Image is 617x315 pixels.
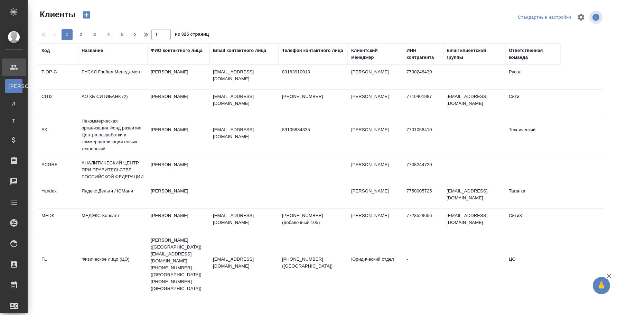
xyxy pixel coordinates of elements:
td: Сити [505,90,561,114]
td: SK [38,123,78,147]
button: 3 [89,29,100,40]
td: АНАЛИТИЧЕСКИЙ ЦЕНТР ПРИ ПРАВИТЕЛЬСТВЕ РОССИЙСКОЙ ФЕДЕРАЦИИ [78,156,147,184]
span: из 326 страниц [175,30,209,40]
td: РУСАЛ Глобал Менеджмент [78,65,147,89]
p: [PHONE_NUMBER] [282,93,344,100]
p: [EMAIL_ADDRESS][DOMAIN_NAME] [213,256,275,270]
span: 3 [89,31,100,38]
div: Название [82,47,103,54]
button: 🙏 [593,277,610,294]
div: Код [41,47,50,54]
div: Email клиентской группы [447,47,502,61]
td: [PERSON_NAME] [348,209,403,233]
td: 7708244720 [403,158,443,182]
div: Клиентский менеджер [351,47,400,61]
span: 4 [103,31,114,38]
td: [PERSON_NAME] [147,90,209,114]
span: Д [9,100,19,107]
span: Посмотреть информацию [589,11,604,24]
td: T-OP-C [38,65,78,89]
td: АО КБ СИТИБАНК (2) [78,90,147,114]
div: ФИО контактного лица [151,47,203,54]
td: ЦО [505,252,561,277]
div: Email контактного лица [213,47,266,54]
span: Настроить таблицу [573,9,589,26]
p: 89105834335 [282,126,344,133]
span: Клиенты [38,9,75,20]
td: Некоммерческая организация Фонд развития Центра разработки и коммерциализации новых технологий [78,114,147,156]
td: [PERSON_NAME] [348,123,403,147]
td: - [403,252,443,277]
td: 7730248430 [403,65,443,89]
a: Д [5,97,22,110]
td: [PERSON_NAME] [147,209,209,233]
td: CITI2 [38,90,78,114]
button: Создать [78,9,95,21]
td: Физическое лицо (ЦО) [78,252,147,277]
td: FL [38,252,78,277]
td: 7750005725 [403,184,443,208]
div: ИНН контрагента [406,47,440,61]
td: Яндекс Деньги / ЮМани [78,184,147,208]
p: [EMAIL_ADDRESS][DOMAIN_NAME] [213,93,275,107]
button: 2 [75,29,86,40]
td: [PERSON_NAME] [147,184,209,208]
p: [PHONE_NUMBER] ([GEOGRAPHIC_DATA]) [282,256,344,270]
td: Таганка [505,184,561,208]
td: [PERSON_NAME] [348,65,403,89]
td: 7710401987 [403,90,443,114]
span: 5 [117,31,128,38]
td: [PERSON_NAME] [348,184,403,208]
a: [PERSON_NAME] [5,79,22,93]
td: 7701058410 [403,123,443,147]
td: [PERSON_NAME] [147,158,209,182]
span: 🙏 [596,278,607,293]
td: МЕДЭКС-Консалт [78,209,147,233]
button: 5 [117,29,128,40]
a: Т [5,114,22,128]
span: [PERSON_NAME] [9,83,19,90]
span: 2 [75,31,86,38]
td: Русал [505,65,561,89]
p: [PHONE_NUMBER] (добавочный 105) [282,212,344,226]
button: 4 [103,29,114,40]
p: 89163910013 [282,69,344,75]
td: [PERSON_NAME] [147,123,209,147]
td: Yandex [38,184,78,208]
td: [PERSON_NAME] [147,65,209,89]
td: ACGRF [38,158,78,182]
td: Юридический отдел [348,252,403,277]
p: [EMAIL_ADDRESS][DOMAIN_NAME] [213,212,275,226]
td: [EMAIL_ADDRESS][DOMAIN_NAME] [443,184,505,208]
td: [EMAIL_ADDRESS][DOMAIN_NAME] [443,209,505,233]
td: [PERSON_NAME] ([GEOGRAPHIC_DATA]) [EMAIL_ADDRESS][DOMAIN_NAME] [PHONE_NUMBER] ([GEOGRAPHIC_DATA])... [147,233,209,296]
td: Технический [505,123,561,147]
td: Сити3 [505,209,561,233]
p: [EMAIL_ADDRESS][DOMAIN_NAME] [213,126,275,140]
td: 7723529656 [403,209,443,233]
td: MEDK [38,209,78,233]
span: Т [9,117,19,124]
div: split button [516,12,573,23]
div: Ответственная команда [509,47,557,61]
td: [EMAIL_ADDRESS][DOMAIN_NAME] [443,90,505,114]
td: [PERSON_NAME] [348,90,403,114]
div: Телефон контактного лица [282,47,343,54]
p: [EMAIL_ADDRESS][DOMAIN_NAME] [213,69,275,82]
td: [PERSON_NAME] [348,158,403,182]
